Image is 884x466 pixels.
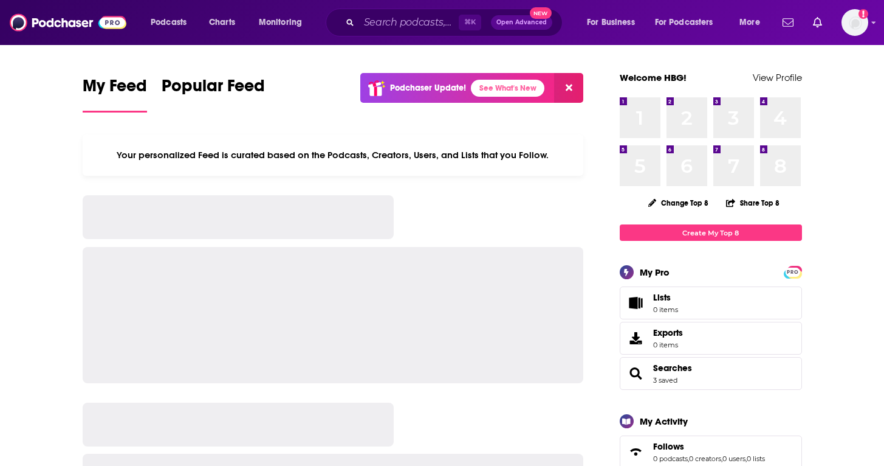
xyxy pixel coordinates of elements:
span: 0 items [653,305,678,314]
span: Exports [653,327,683,338]
span: Monitoring [259,14,302,31]
a: 0 lists [747,454,765,463]
a: 0 users [722,454,745,463]
a: Show notifications dropdown [808,12,827,33]
span: ⌘ K [459,15,481,30]
div: Search podcasts, credits, & more... [337,9,574,37]
a: Follows [624,443,648,461]
span: Podcasts [151,14,187,31]
a: 0 podcasts [653,454,688,463]
a: Popular Feed [162,75,265,113]
div: My Pro [640,266,670,278]
span: New [530,7,552,19]
button: Change Top 8 [641,195,716,210]
button: open menu [250,13,318,32]
span: Charts [209,14,235,31]
a: Follows [653,441,765,452]
button: Share Top 8 [725,191,780,215]
a: Charts [201,13,242,32]
span: Popular Feed [162,75,265,103]
a: Searches [653,363,692,374]
svg: Add a profile image [858,9,868,19]
a: 0 creators [689,454,721,463]
a: Searches [624,365,648,382]
input: Search podcasts, credits, & more... [359,13,459,32]
span: More [739,14,760,31]
span: Lists [653,292,678,303]
span: Open Advanced [496,19,547,26]
button: open menu [142,13,202,32]
span: Lists [653,292,671,303]
span: My Feed [83,75,147,103]
span: Exports [624,330,648,347]
img: User Profile [841,9,868,36]
span: , [688,454,689,463]
span: Follows [653,441,684,452]
button: Show profile menu [841,9,868,36]
a: View Profile [753,72,802,83]
a: My Feed [83,75,147,113]
a: 3 saved [653,376,677,384]
span: 0 items [653,341,683,349]
span: , [721,454,722,463]
div: My Activity [640,416,688,427]
a: Create My Top 8 [620,224,802,241]
span: For Business [587,14,635,31]
button: open menu [731,13,775,32]
div: Your personalized Feed is curated based on the Podcasts, Creators, Users, and Lists that you Follow. [83,134,584,176]
span: Searches [620,357,802,390]
a: Welcome HBG! [620,72,687,83]
span: Logged in as hbgcommunications [841,9,868,36]
span: For Podcasters [655,14,713,31]
button: open menu [578,13,650,32]
p: Podchaser Update! [390,83,466,93]
a: See What's New [471,80,544,97]
a: PRO [786,267,800,276]
a: Exports [620,322,802,355]
img: Podchaser - Follow, Share and Rate Podcasts [10,11,126,34]
span: Lists [624,294,648,311]
a: Show notifications dropdown [778,12,798,33]
button: Open AdvancedNew [491,15,552,30]
span: , [745,454,747,463]
button: open menu [647,13,731,32]
a: Lists [620,287,802,319]
span: PRO [786,268,800,277]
